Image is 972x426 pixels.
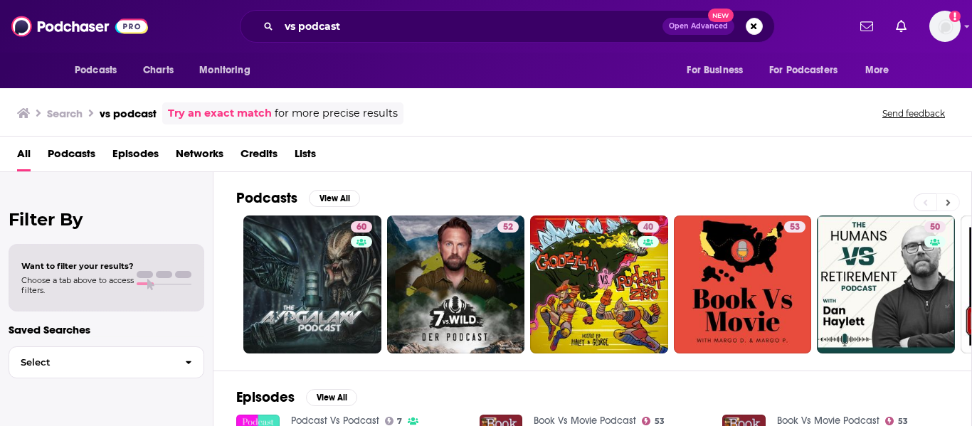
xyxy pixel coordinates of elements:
span: 52 [503,220,513,235]
a: All [17,142,31,171]
span: Select [9,358,174,367]
a: Lists [295,142,316,171]
span: 53 [655,418,665,425]
a: Episodes [112,142,159,171]
span: 53 [898,418,908,425]
button: open menu [855,57,907,84]
span: Charts [143,60,174,80]
span: New [708,9,734,22]
button: open menu [677,57,761,84]
a: Podcasts [48,142,95,171]
img: User Profile [929,11,961,42]
span: 60 [356,220,366,235]
h3: vs podcast [100,107,157,120]
h3: Search [47,107,83,120]
a: 53 [642,417,665,425]
span: Want to filter your results? [21,261,134,271]
span: More [865,60,889,80]
h2: Podcasts [236,189,297,207]
a: 50 [924,221,946,233]
a: PodcastsView All [236,189,360,207]
button: open menu [65,57,135,84]
h2: Filter By [9,209,204,230]
a: Show notifications dropdown [855,14,879,38]
button: Select [9,346,204,378]
button: View All [306,389,357,406]
a: Show notifications dropdown [890,14,912,38]
p: Saved Searches [9,323,204,336]
button: View All [309,190,360,207]
h2: Episodes [236,388,295,406]
span: Choose a tab above to access filters. [21,275,134,295]
a: Credits [241,142,278,171]
div: Search podcasts, credits, & more... [240,10,775,43]
span: 53 [790,220,800,235]
span: Podcasts [75,60,117,80]
button: Open AdvancedNew [662,18,734,35]
button: Send feedback [878,107,949,119]
a: EpisodesView All [236,388,357,406]
img: Podchaser - Follow, Share and Rate Podcasts [11,13,148,40]
span: 40 [643,220,653,235]
button: open menu [760,57,858,84]
a: Try an exact match [168,105,272,122]
a: 52 [497,221,519,233]
a: 7 [385,417,403,425]
input: Search podcasts, credits, & more... [279,15,662,38]
span: 7 [397,418,402,425]
a: 52 [387,215,525,353]
a: 53 [674,215,812,353]
span: For Podcasters [769,60,838,80]
svg: Add a profile image [949,11,961,22]
button: open menu [189,57,268,84]
span: for more precise results [275,105,398,122]
span: Logged in as alisoncerri [929,11,961,42]
a: Networks [176,142,223,171]
a: 53 [784,221,805,233]
span: Open Advanced [669,23,728,30]
span: Monitoring [199,60,250,80]
a: 40 [638,221,659,233]
a: 53 [885,417,908,425]
a: 60 [243,215,381,353]
span: For Business [687,60,743,80]
span: 50 [930,220,940,235]
button: Show profile menu [929,11,961,42]
a: 50 [817,215,955,353]
a: 40 [530,215,668,353]
a: Charts [134,57,182,84]
a: 60 [351,221,372,233]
